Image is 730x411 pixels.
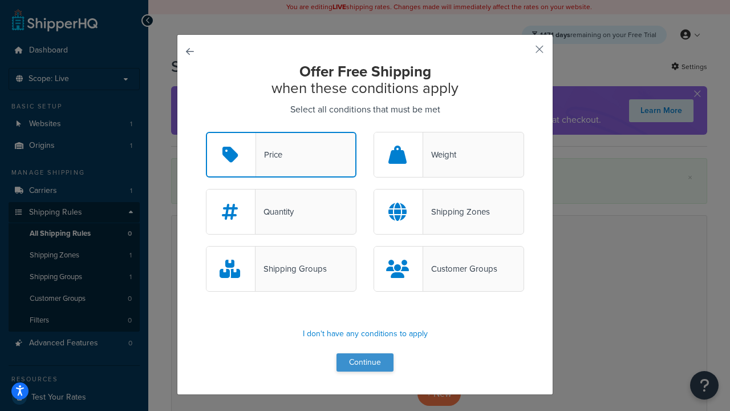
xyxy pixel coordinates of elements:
div: Customer Groups [423,261,497,277]
p: I don't have any conditions to apply [206,326,524,342]
h2: when these conditions apply [206,63,524,96]
p: Select all conditions that must be met [206,102,524,118]
button: Continue [336,353,394,372]
div: Weight [423,147,456,163]
div: Shipping Groups [255,261,327,277]
div: Shipping Zones [423,204,490,220]
strong: Offer Free Shipping [299,61,431,82]
div: Price [256,147,282,163]
div: Quantity [255,204,294,220]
